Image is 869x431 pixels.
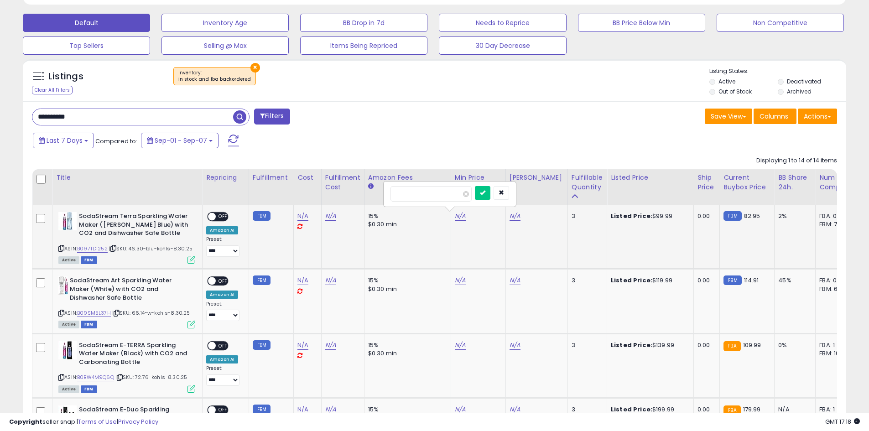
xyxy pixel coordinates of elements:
span: All listings currently available for purchase on Amazon [58,256,79,264]
div: Listed Price [611,173,690,182]
a: N/A [455,212,466,221]
div: Current Buybox Price [723,173,770,192]
div: 15% [368,276,444,285]
div: Amazon AI [206,355,238,363]
div: 0.00 [697,276,713,285]
div: Fulfillment Cost [325,173,360,192]
div: 3 [572,212,600,220]
button: Selling @ Max [161,36,289,55]
div: FBA: 0 [819,276,849,285]
div: Min Price [455,173,502,182]
div: 3 [572,276,600,285]
button: Filters [254,109,290,125]
a: Privacy Policy [118,417,158,426]
div: ASIN: [58,341,195,392]
div: Preset: [206,236,242,257]
div: $99.99 [611,212,687,220]
span: Compared to: [95,137,137,145]
img: 41BuR3Sk8HL._SL40_.jpg [58,212,77,230]
div: Amazon AI [206,291,238,299]
p: Listing States: [709,67,846,76]
div: ASIN: [58,276,195,327]
span: OFF [216,342,230,349]
div: Amazon Fees [368,173,447,182]
div: Preset: [206,301,242,322]
a: N/A [510,212,520,221]
label: Out of Stock [718,88,752,95]
button: 30 Day Decrease [439,36,566,55]
span: FBM [81,385,97,393]
div: Clear All Filters [32,86,73,94]
div: $0.30 min [368,285,444,293]
span: | SKU: 66.14-w-kohls-8.30.25 [112,309,190,317]
div: 0% [778,341,808,349]
a: N/A [325,276,336,285]
div: Fulfillment [253,173,290,182]
b: SodaStream Art Sparkling Water Maker (White) with CO2 and Dishwasher Safe Bottle [70,276,181,304]
div: Displaying 1 to 14 of 14 items [756,156,837,165]
small: FBA [723,341,740,351]
small: FBM [253,340,271,350]
div: Num of Comp. [819,173,853,192]
div: ASIN: [58,212,195,263]
button: Items Being Repriced [300,36,427,55]
button: BB Drop in 7d [300,14,427,32]
span: FBM [81,321,97,328]
button: BB Price Below Min [578,14,705,32]
div: Fulfillable Quantity [572,173,603,192]
a: N/A [325,212,336,221]
span: All listings currently available for purchase on Amazon [58,321,79,328]
div: in stock and fba backordered [178,76,251,83]
b: Listed Price: [611,276,652,285]
span: Sep-01 - Sep-07 [155,136,207,145]
a: N/A [325,341,336,350]
b: Listed Price: [611,212,652,220]
strong: Copyright [9,417,42,426]
b: Listed Price: [611,341,652,349]
a: N/A [510,276,520,285]
div: FBA: 1 [819,341,849,349]
a: N/A [297,212,308,221]
a: N/A [455,341,466,350]
div: $139.99 [611,341,687,349]
div: [PERSON_NAME] [510,173,564,182]
small: FBM [723,275,741,285]
a: N/A [510,341,520,350]
div: $119.99 [611,276,687,285]
a: B097TD1252 [77,245,108,253]
a: B09SM5L37H [77,309,111,317]
span: | SKU: 46.30-blu-kohls-8.30.25 [109,245,193,252]
button: Columns [754,109,796,124]
div: 45% [778,276,808,285]
span: Inventory : [178,69,251,83]
div: FBA: 0 [819,212,849,220]
small: FBM [253,275,271,285]
button: Top Sellers [23,36,150,55]
div: FBM: 7 [819,220,849,228]
span: 109.99 [743,341,761,349]
span: All listings currently available for purchase on Amazon [58,385,79,393]
label: Archived [787,88,812,95]
div: FBM: 6 [819,285,849,293]
b: SodaStream E-TERRA Sparkling Water Maker (Black) with CO2 and Carbonating Bottle [79,341,190,369]
a: N/A [455,276,466,285]
div: seller snap | | [9,418,158,426]
img: 416m1awADCL._SL40_.jpg [58,276,68,295]
span: OFF [216,277,230,285]
b: SodaStream Terra Sparkling Water Maker ([PERSON_NAME] Blue) with CO2 and Dishwasher Safe Bottle [79,212,190,240]
span: Last 7 Days [47,136,83,145]
button: Non Competitive [717,14,844,32]
div: Title [56,173,198,182]
small: FBM [253,211,271,221]
span: Columns [760,112,788,121]
div: $0.30 min [368,349,444,358]
div: 15% [368,212,444,220]
a: Terms of Use [78,417,117,426]
h5: Listings [48,70,83,83]
img: 41P50p2NOWL._SL40_.jpg [58,341,77,359]
div: $0.30 min [368,220,444,228]
label: Active [718,78,735,85]
span: FBM [81,256,97,264]
button: Sep-01 - Sep-07 [141,133,219,148]
button: Inventory Age [161,14,289,32]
